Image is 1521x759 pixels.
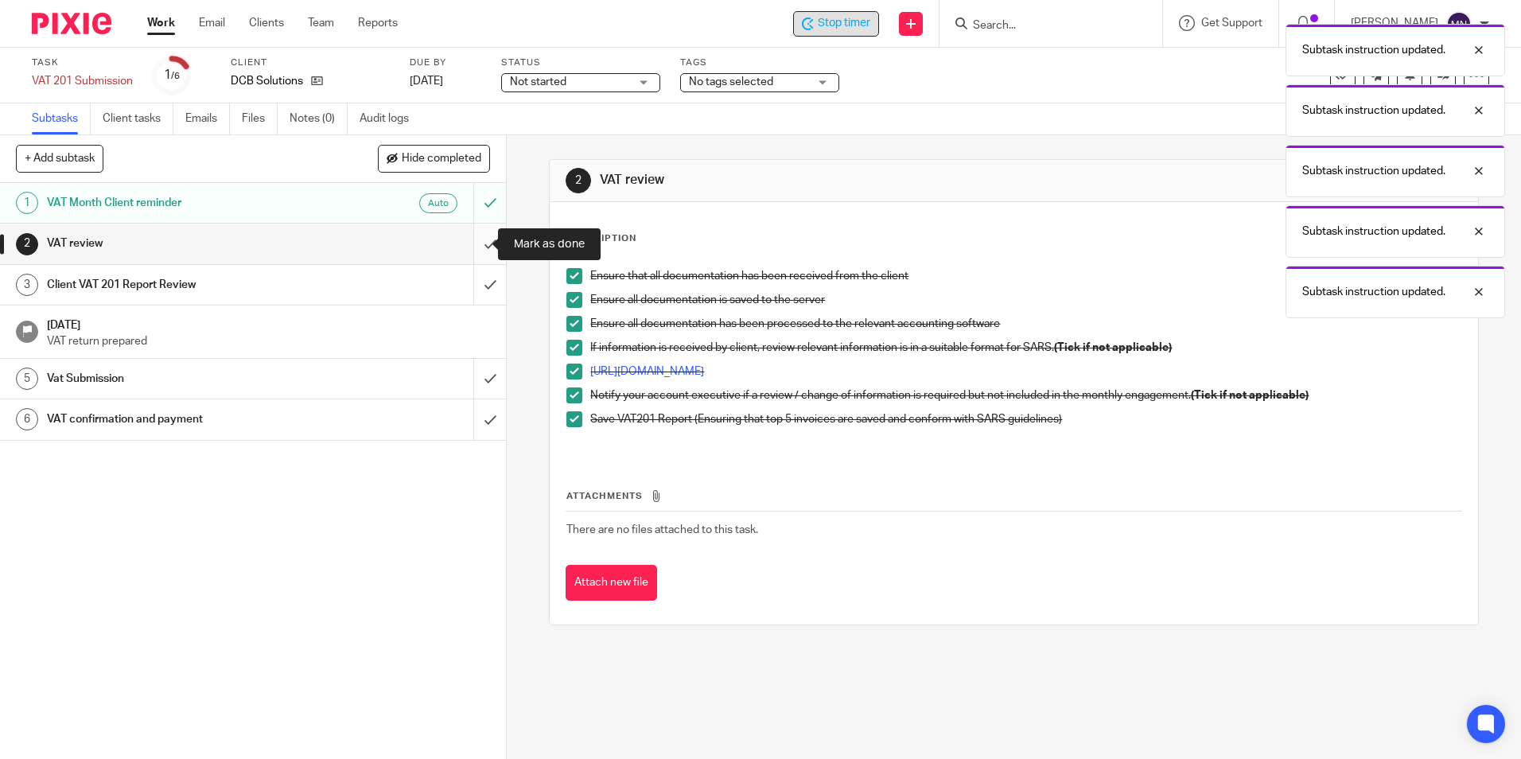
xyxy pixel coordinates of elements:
p: VAT return prepared [47,333,491,349]
div: VAT 201 Submission [32,73,133,89]
div: 2 [566,168,591,193]
label: Status [501,56,660,69]
h1: VAT Month Client reminder [47,191,321,215]
h1: Vat Submission [47,367,321,391]
h1: [DATE] [47,313,491,333]
a: Work [147,15,175,31]
span: [DATE] [410,76,443,87]
p: If information is received by client, review relevant information is in a suitable format for SARS. [590,340,1461,356]
a: Emails [185,103,230,134]
span: Hide completed [402,153,481,165]
a: Subtasks [32,103,91,134]
div: DCB Solutions - VAT 201 Submission [793,11,879,37]
a: Client tasks [103,103,173,134]
button: Attach new file [566,565,657,601]
a: Team [308,15,334,31]
p: Ensure that all documentation has been received from the client [590,268,1461,284]
label: Due by [410,56,481,69]
p: Subtask instruction updated. [1302,224,1445,239]
a: Email [199,15,225,31]
span: Not started [510,76,566,88]
p: DCB Solutions [231,73,303,89]
small: /6 [171,72,180,80]
div: 1 [164,66,180,84]
a: Reports [358,15,398,31]
p: Save VAT201 Report (Ensuring that top 5 invoices are saved and conform with SARS guidelines) [590,411,1461,427]
div: 6 [16,408,38,430]
h1: Client VAT 201 Report Review [47,273,321,297]
div: 3 [16,274,38,296]
label: Tags [680,56,839,69]
a: [URL][DOMAIN_NAME] [590,366,704,377]
img: svg%3E [1446,11,1472,37]
div: 1 [16,192,38,214]
span: No tags selected [689,76,773,88]
p: Subtask instruction updated. [1302,284,1445,300]
p: Description [566,232,636,245]
h1: VAT confirmation and payment [47,407,321,431]
strong: (Tick if not applicable) [1191,390,1309,401]
div: Auto [419,193,457,213]
h1: VAT review [600,172,1048,189]
div: 2 [16,233,38,255]
span: Attachments [566,492,643,500]
span: There are no files attached to this task. [566,524,758,535]
label: Client [231,56,390,69]
label: Task [32,56,133,69]
button: + Add subtask [16,145,103,172]
p: Subtask instruction updated. [1302,42,1445,58]
strong: (Tick if not applicable) [1054,342,1172,353]
p: Ensure all documentation has been processed to the relevant accounting software [590,316,1461,332]
p: Ensure all documentation is saved to the server [590,292,1461,308]
a: Files [242,103,278,134]
p: Notify your account executive if a review / change of information is required but not included in... [590,387,1461,403]
button: Hide completed [378,145,490,172]
img: Pixie [32,13,111,34]
a: Notes (0) [290,103,348,134]
p: Subtask instruction updated. [1302,103,1445,119]
div: 5 [16,368,38,390]
a: Audit logs [360,103,421,134]
p: Subtask instruction updated. [1302,163,1445,179]
h1: VAT review [47,232,321,255]
a: Clients [249,15,284,31]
